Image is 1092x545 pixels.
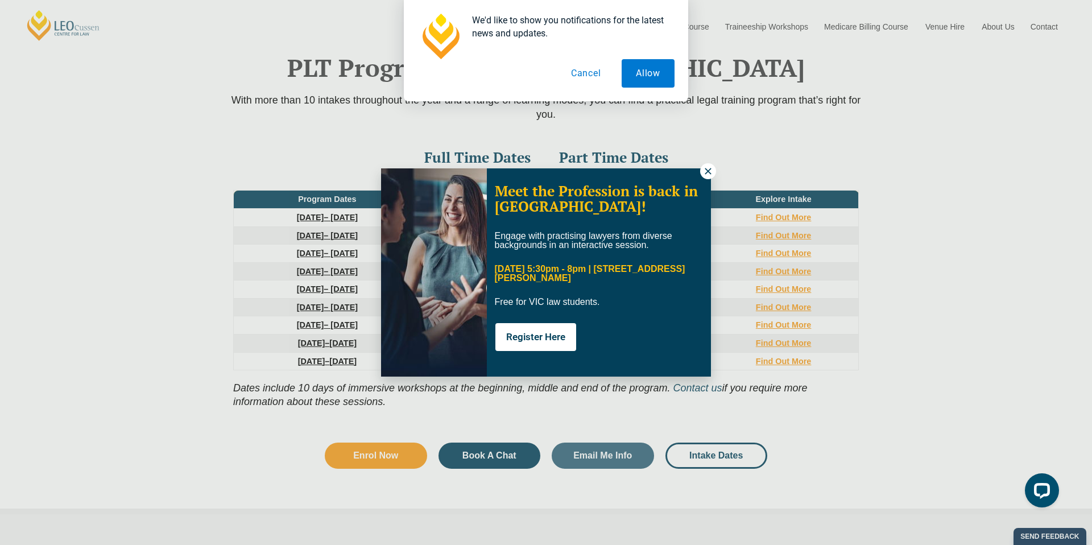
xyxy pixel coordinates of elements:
button: Close [700,163,716,179]
img: notification icon [417,14,463,59]
img: Soph-popup.JPG [381,168,487,377]
button: Cancel [557,59,615,88]
span: [DATE] 5:30pm - 8pm | [STREET_ADDRESS][PERSON_NAME] [495,264,685,283]
span: Engage with practising lawyers from diverse backgrounds in an interactive session. [495,231,672,250]
button: Allow [622,59,675,88]
span: Meet the Profession is back in [GEOGRAPHIC_DATA]! [495,181,698,216]
span: Free for VIC law students. [495,297,600,307]
iframe: LiveChat chat widget [1016,469,1064,517]
button: Register Here [495,323,576,351]
div: We'd like to show you notifications for the latest news and updates. [463,14,675,40]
